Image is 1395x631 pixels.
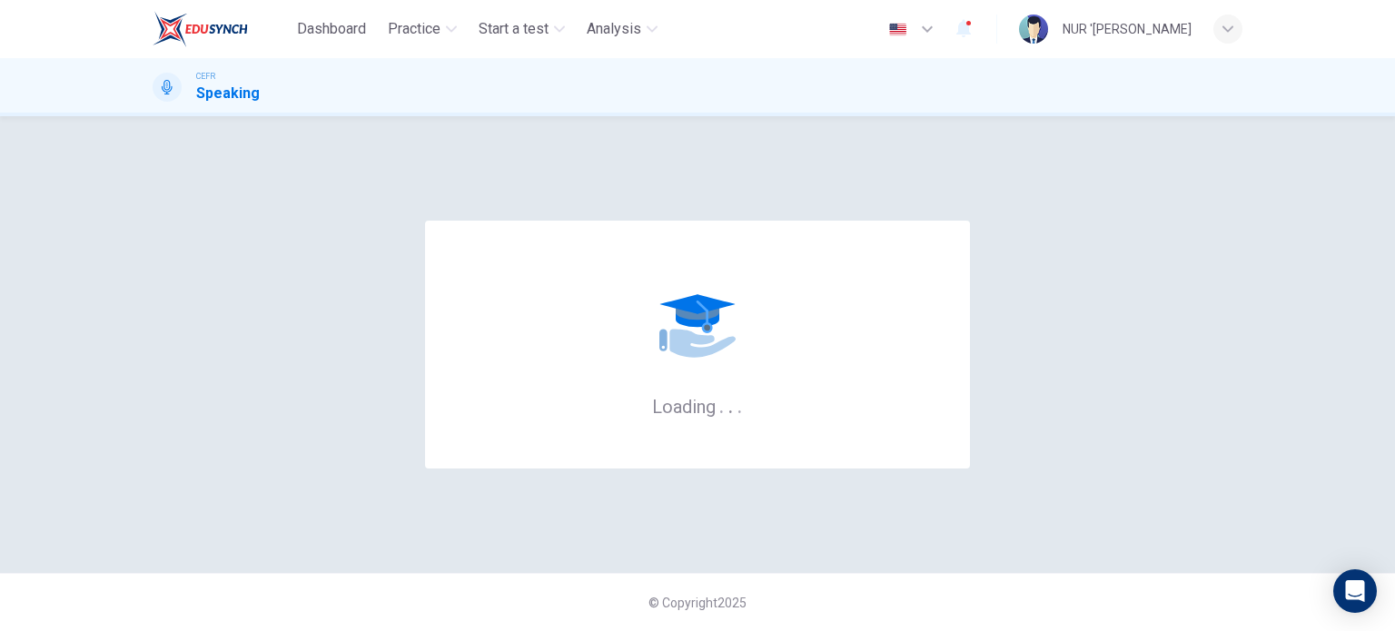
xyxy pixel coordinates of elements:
[718,389,725,419] h6: .
[297,18,366,40] span: Dashboard
[290,13,373,45] button: Dashboard
[381,13,464,45] button: Practice
[737,389,743,419] h6: .
[388,18,440,40] span: Practice
[479,18,549,40] span: Start a test
[652,394,743,418] h6: Loading
[1333,569,1377,613] div: Open Intercom Messenger
[886,23,909,36] img: en
[648,596,747,610] span: © Copyright 2025
[471,13,572,45] button: Start a test
[579,13,665,45] button: Analysis
[153,11,290,47] a: EduSynch logo
[153,11,248,47] img: EduSynch logo
[196,83,260,104] h1: Speaking
[1063,18,1192,40] div: NUR '[PERSON_NAME]
[196,70,215,83] span: CEFR
[727,389,734,419] h6: .
[1019,15,1048,44] img: Profile picture
[587,18,641,40] span: Analysis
